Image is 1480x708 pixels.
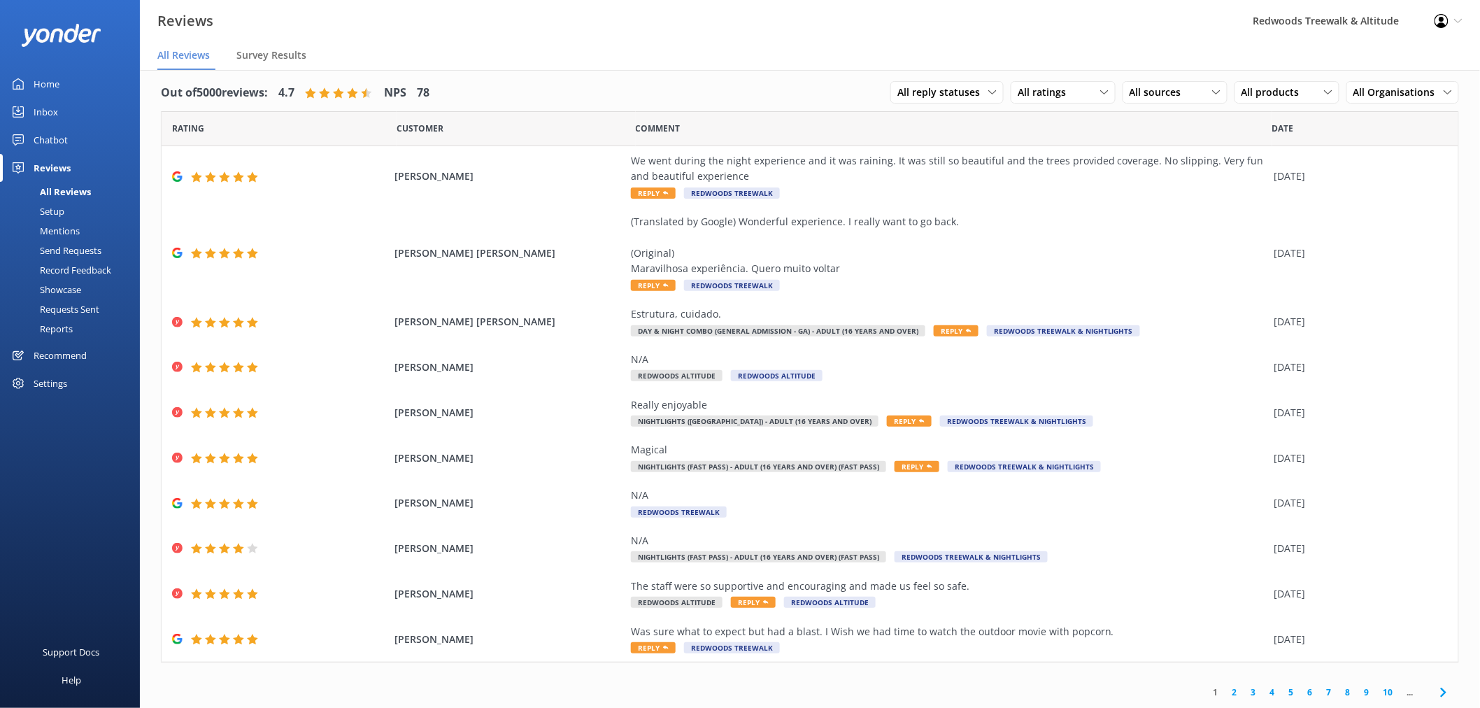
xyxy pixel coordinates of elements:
[8,221,140,241] a: Mentions
[1274,541,1441,556] div: [DATE]
[631,153,1267,185] div: We went during the night experience and it was raining. It was still so beautiful and the trees p...
[631,507,727,518] span: Redwoods Treewalk
[631,461,886,472] span: Nightlights (Fast Pass) - Adult (16 years and over) (Fast Pass)
[8,241,101,260] div: Send Requests
[1376,686,1400,699] a: 10
[1274,169,1441,184] div: [DATE]
[394,360,624,375] span: [PERSON_NAME]
[8,241,140,260] a: Send Requests
[394,541,624,556] span: [PERSON_NAME]
[940,416,1093,427] span: Redwoods Treewalk & Nightlights
[1400,686,1421,699] span: ...
[1339,686,1358,699] a: 8
[8,182,140,201] a: All Reviews
[278,84,294,102] h4: 4.7
[236,48,306,62] span: Survey Results
[631,306,1267,322] div: Estrutura, cuidado.
[8,299,140,319] a: Requests Sent
[631,442,1267,458] div: Magical
[1274,360,1441,375] div: [DATE]
[1274,451,1441,466] div: [DATE]
[987,325,1140,337] span: Redwoods Treewalk & Nightlights
[8,319,140,339] a: Reports
[1274,405,1441,420] div: [DATE]
[631,352,1267,367] div: N/A
[897,85,988,100] span: All reply statuses
[34,98,58,126] div: Inbox
[417,84,429,102] h4: 78
[8,299,99,319] div: Requests Sent
[1244,686,1263,699] a: 3
[34,126,68,154] div: Chatbot
[34,369,67,397] div: Settings
[631,624,1267,639] div: Was sure what to expect but had a blast. I Wish we had time to watch the outdoor movie with popcorn.
[8,201,64,221] div: Setup
[1320,686,1339,699] a: 7
[887,416,932,427] span: Reply
[1301,686,1320,699] a: 6
[631,370,723,381] span: Redwoods Altitude
[394,314,624,330] span: [PERSON_NAME] [PERSON_NAME]
[631,488,1267,503] div: N/A
[394,495,624,511] span: [PERSON_NAME]
[157,10,213,32] h3: Reviews
[1263,686,1282,699] a: 4
[62,666,81,694] div: Help
[731,370,823,381] span: Redwoods Altitude
[34,341,87,369] div: Recommend
[8,182,91,201] div: All Reviews
[934,325,979,337] span: Reply
[895,461,939,472] span: Reply
[636,122,681,135] span: Question
[1274,495,1441,511] div: [DATE]
[1274,632,1441,647] div: [DATE]
[394,586,624,602] span: [PERSON_NAME]
[8,280,140,299] a: Showcase
[394,632,624,647] span: [PERSON_NAME]
[631,325,925,337] span: Day & Night Combo (General Admission - GA) - Adult (16 years and over)
[1274,246,1441,261] div: [DATE]
[394,169,624,184] span: [PERSON_NAME]
[631,397,1267,413] div: Really enjoyable
[1274,586,1441,602] div: [DATE]
[157,48,210,62] span: All Reviews
[1241,85,1308,100] span: All products
[631,280,676,291] span: Reply
[1225,686,1244,699] a: 2
[394,246,624,261] span: [PERSON_NAME] [PERSON_NAME]
[8,201,140,221] a: Setup
[172,122,204,135] span: Date
[1274,314,1441,330] div: [DATE]
[8,260,140,280] a: Record Feedback
[684,187,780,199] span: Redwoods Treewalk
[684,280,780,291] span: Redwoods Treewalk
[1358,686,1376,699] a: 9
[394,405,624,420] span: [PERSON_NAME]
[631,533,1267,548] div: N/A
[34,70,59,98] div: Home
[1353,85,1444,100] span: All Organisations
[895,551,1048,562] span: Redwoods Treewalk & Nightlights
[161,84,268,102] h4: Out of 5000 reviews:
[8,280,81,299] div: Showcase
[43,638,100,666] div: Support Docs
[631,187,676,199] span: Reply
[948,461,1101,472] span: Redwoods Treewalk & Nightlights
[8,221,80,241] div: Mentions
[21,24,101,47] img: yonder-white-logo.png
[394,451,624,466] span: [PERSON_NAME]
[1207,686,1225,699] a: 1
[631,214,1267,277] div: (Translated by Google) Wonderful experience. I really want to go back. (Original) Maravilhosa exp...
[1282,686,1301,699] a: 5
[631,416,878,427] span: Nightlights ([GEOGRAPHIC_DATA]) - Adult (16 years and over)
[8,260,111,280] div: Record Feedback
[384,84,406,102] h4: NPS
[631,551,886,562] span: Nightlights (Fast Pass) - Adult (16 years and over) (Fast Pass)
[397,122,443,135] span: Date
[8,319,73,339] div: Reports
[784,597,876,608] span: Redwoods Altitude
[731,597,776,608] span: Reply
[1018,85,1074,100] span: All ratings
[34,154,71,182] div: Reviews
[631,597,723,608] span: Redwoods Altitude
